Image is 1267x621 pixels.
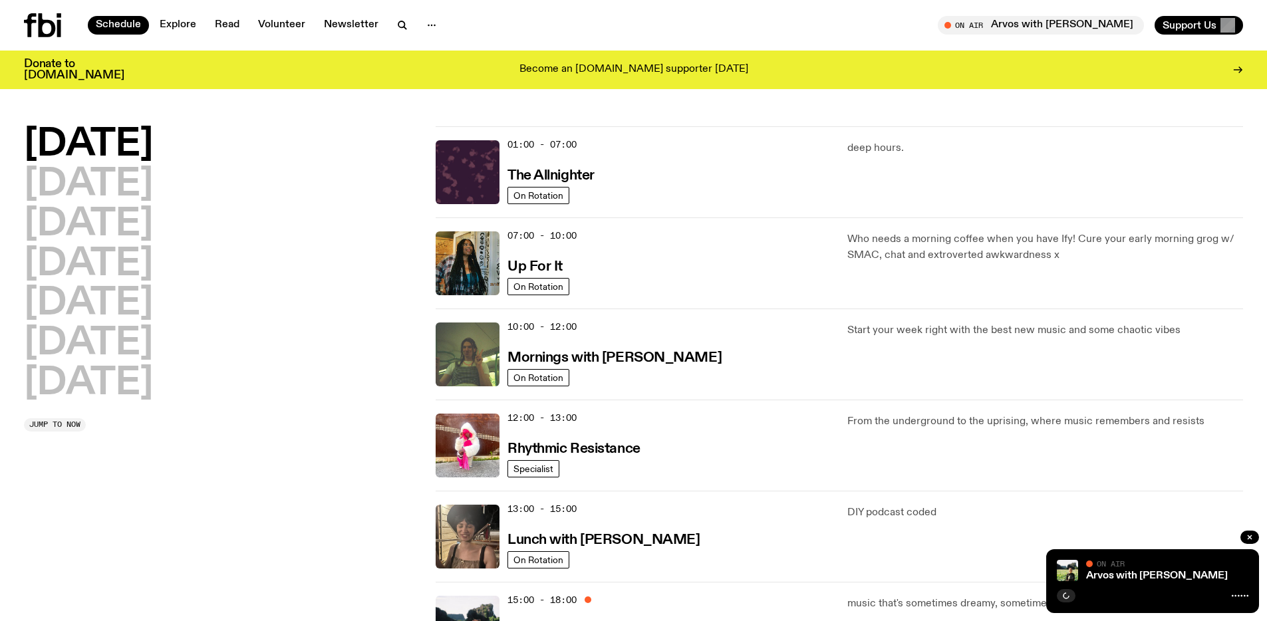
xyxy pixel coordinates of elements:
[507,594,577,606] span: 15:00 - 18:00
[519,64,748,76] p: Become an [DOMAIN_NAME] supporter [DATE]
[847,414,1243,430] p: From the underground to the uprising, where music remembers and resists
[24,418,86,432] button: Jump to now
[507,169,595,183] h3: The Allnighter
[24,285,153,322] button: [DATE]
[24,206,153,243] button: [DATE]
[436,414,499,477] img: Attu crouches on gravel in front of a brown wall. They are wearing a white fur coat with a hood, ...
[513,281,563,291] span: On Rotation
[207,16,247,35] a: Read
[24,325,153,362] button: [DATE]
[847,505,1243,521] p: DIY podcast coded
[24,365,153,402] button: [DATE]
[436,231,499,295] img: Ify - a Brown Skin girl with black braided twists, looking up to the side with her tongue stickin...
[507,533,700,547] h3: Lunch with [PERSON_NAME]
[1163,19,1216,31] span: Support Us
[1086,570,1228,581] a: Arvos with [PERSON_NAME]
[507,442,640,456] h3: Rhythmic Resistance
[847,596,1243,612] p: music that's sometimes dreamy, sometimes fast, but always good!
[24,246,153,283] button: [DATE]
[507,187,569,204] a: On Rotation
[24,166,153,203] button: [DATE]
[513,190,563,200] span: On Rotation
[507,460,559,477] a: Specialist
[507,257,563,274] a: Up For It
[507,166,595,183] a: The Allnighter
[507,320,577,333] span: 10:00 - 12:00
[507,351,722,365] h3: Mornings with [PERSON_NAME]
[847,322,1243,338] p: Start your week right with the best new music and some chaotic vibes
[29,421,80,428] span: Jump to now
[507,551,569,568] a: On Rotation
[88,16,149,35] a: Schedule
[513,555,563,564] span: On Rotation
[436,322,499,386] img: Jim Kretschmer in a really cute outfit with cute braids, standing on a train holding up a peace s...
[1097,559,1125,568] span: On Air
[507,229,577,242] span: 07:00 - 10:00
[847,140,1243,156] p: deep hours.
[507,369,569,386] a: On Rotation
[1155,16,1243,35] button: Support Us
[507,138,577,151] span: 01:00 - 07:00
[316,16,386,35] a: Newsletter
[507,278,569,295] a: On Rotation
[507,412,577,424] span: 12:00 - 13:00
[847,231,1243,263] p: Who needs a morning coffee when you have Ify! Cure your early morning grog w/ SMAC, chat and extr...
[507,531,700,547] a: Lunch with [PERSON_NAME]
[513,372,563,382] span: On Rotation
[507,439,640,456] a: Rhythmic Resistance
[507,503,577,515] span: 13:00 - 15:00
[250,16,313,35] a: Volunteer
[938,16,1144,35] button: On AirArvos with [PERSON_NAME]
[152,16,204,35] a: Explore
[507,348,722,365] a: Mornings with [PERSON_NAME]
[1057,560,1078,581] img: Bri is smiling and wearing a black t-shirt. She is standing in front of a lush, green field. Ther...
[24,59,124,81] h3: Donate to [DOMAIN_NAME]
[513,463,553,473] span: Specialist
[507,260,563,274] h3: Up For It
[24,126,153,164] button: [DATE]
